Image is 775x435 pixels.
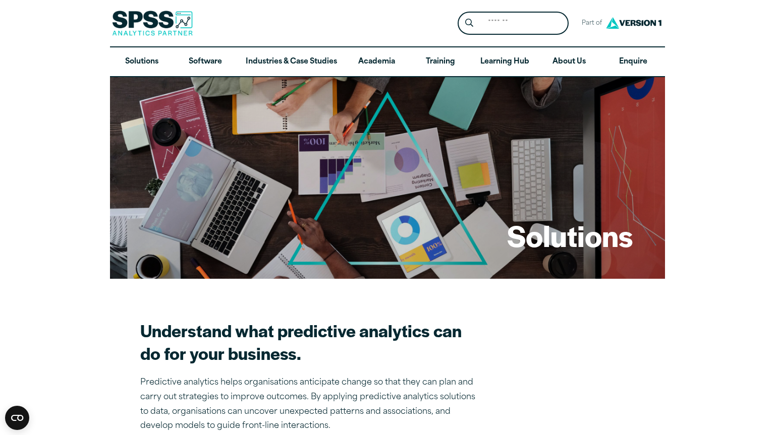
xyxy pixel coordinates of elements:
img: SPSS Analytics Partner [112,11,193,36]
a: Enquire [601,47,665,77]
a: Training [409,47,472,77]
a: Learning Hub [472,47,537,77]
a: Solutions [110,47,174,77]
a: About Us [537,47,601,77]
a: Academia [345,47,409,77]
h2: Understand what predictive analytics can do for your business. [140,319,477,364]
span: Part of [577,16,603,31]
h1: Solutions [507,216,633,255]
p: Predictive analytics helps organisations anticipate change so that they can plan and carry out st... [140,376,477,433]
a: Software [174,47,237,77]
button: Search magnifying glass icon [460,14,479,33]
nav: Desktop version of site main menu [110,47,665,77]
svg: Search magnifying glass icon [465,19,473,27]
a: Industries & Case Studies [238,47,345,77]
button: Open CMP widget [5,406,29,430]
img: Version1 Logo [603,14,664,32]
form: Site Header Search Form [458,12,569,35]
